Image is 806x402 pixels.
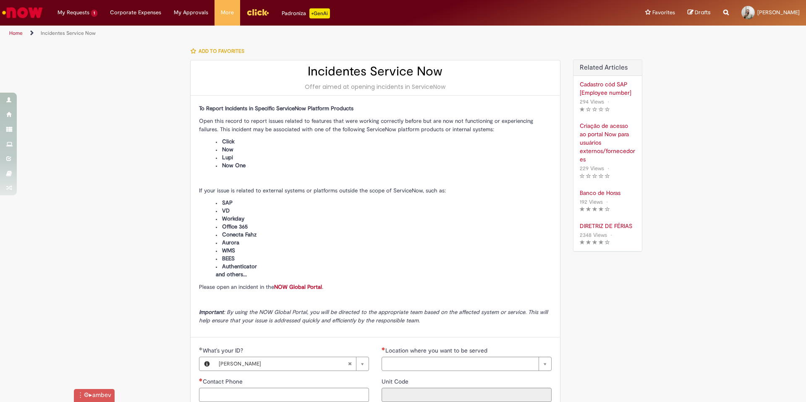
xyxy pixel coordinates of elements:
a: Drafts [688,9,711,17]
span: Required - Location where you want to be served [385,347,489,354]
span: SAP [222,199,233,206]
span: Add to favorites [199,48,244,54]
span: BEES [222,255,235,262]
span: Required Filled [199,347,203,350]
a: [PERSON_NAME]Clear field What's your ID? [215,357,369,371]
span: Click [222,138,235,145]
span: 192 Views [580,198,603,205]
span: : By using the NOW Global Portal, you will be directed to the appropriate team based on the affec... [199,309,548,324]
span: To Report Incidents in Specific ServiceNow Platform Products [199,105,353,112]
input: Contact Phone [199,388,369,402]
a: Home [9,30,23,36]
span: Please open an incident in the . [199,283,323,290]
span: • [604,196,610,207]
a: Criação de acesso ao portal Now para usuários externos/fornecedores [580,122,636,163]
span: Now One [222,162,246,169]
span: Aurora [222,239,239,246]
div: Click an hold to drag [77,391,84,400]
a: Incidentes Service Now [41,30,96,36]
span: Contact Phone [203,378,244,385]
span: Lupi [222,154,233,161]
span: [PERSON_NAME] [757,9,800,16]
h3: Related Articles [580,64,636,72]
span: Office 365 [222,223,248,230]
span: My Requests [58,8,89,17]
span: Corporate Expenses [110,8,161,17]
a: DIRETRIZ DE FÉRIAS [580,222,636,230]
label: Read only - Unit Code [382,377,410,386]
span: VD [222,207,230,214]
span: Open this record to report issues related to features that were working correctly before but are ... [199,117,533,133]
a: Banco de Horas [580,189,636,197]
span: My Approvals [174,8,208,17]
img: ServiceNow [1,4,44,21]
span: Required [382,347,385,350]
span: 1 [91,10,97,17]
span: • [606,96,611,107]
span: [PERSON_NAME] [219,357,348,371]
div: Padroniza [282,8,330,18]
span: Authenticator [222,263,257,270]
img: click_logo_yellow_360x200.png [246,6,269,18]
a: Cadastro cód SAP [Employee number] [580,80,636,97]
span: If your issue is related to external systems or platforms outside the scope of ServiceNow, such as: [199,187,446,194]
span: 294 Views [580,98,604,105]
span: Now [222,146,233,153]
span: Workday [222,215,244,222]
span: What's your ID?, Victor ROJA TAVONI [203,347,245,354]
strong: Important [199,309,224,316]
span: 2348 Views [580,231,607,239]
a: Clear field Location where you want to be served [382,357,552,371]
h2: Incidentes Service Now [199,65,552,78]
input: Unit Code [382,388,552,402]
p: +GenAi [309,8,330,18]
span: Drafts [695,8,711,16]
abbr: Clear field What's your ID? [343,357,356,371]
span: • [606,163,611,174]
span: and others... [216,271,247,278]
span: Required [199,378,203,381]
span: Click to configure InstanceTag, SHIFT Click to disable [84,391,89,400]
span: More [221,8,234,17]
span: WMS [222,247,235,254]
div: Offer aimed at opening incidents in ServiceNow [199,83,552,91]
span: • [609,229,614,241]
button: What's your ID?, Preview this record Victor ROJA TAVONI [199,357,215,371]
span: Doubleclick to run command /pop [92,391,111,400]
span: Favorites [652,8,675,17]
button: Add to favorites [190,42,249,60]
span: 229 Views [580,165,604,172]
a: NOW Global Portal [274,283,322,290]
ul: Page breadcrumbs [6,26,531,41]
span: Click to execute command /tn, hold SHIFT for /vd [89,391,92,400]
span: Conecta Fahz [222,231,256,238]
